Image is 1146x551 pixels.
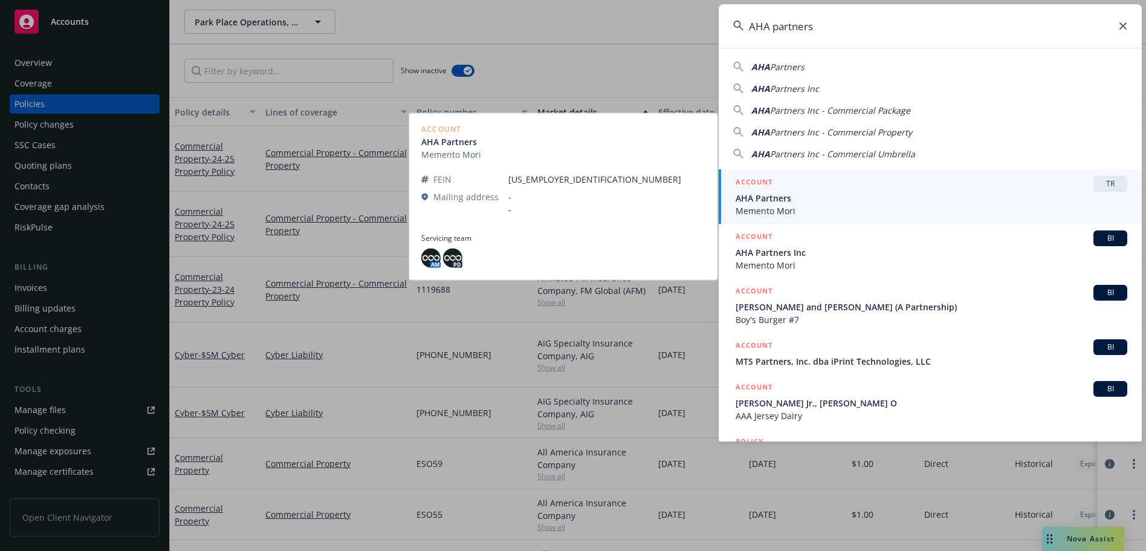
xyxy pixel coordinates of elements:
span: Partners [770,61,804,73]
a: ACCOUNTTRAHA PartnersMemento Mori [719,169,1142,224]
span: [PERSON_NAME] and [PERSON_NAME] (A Partnership) [736,301,1127,313]
span: AHA [751,105,770,116]
span: BI [1098,233,1122,244]
span: AHA Partners Inc [736,246,1127,259]
h5: ACCOUNT [736,176,772,191]
h5: ACCOUNT [736,285,772,299]
h5: POLICY [736,435,763,448]
a: ACCOUNTBI[PERSON_NAME] Jr., [PERSON_NAME] OAAA Jersey Dairy [719,374,1142,429]
input: Search... [719,4,1142,48]
span: Partners Inc [770,83,819,94]
span: BI [1098,383,1122,394]
a: POLICY [719,429,1142,481]
span: TR [1098,178,1122,189]
span: MTS Partners, Inc. dba iPrint Technologies, LLC [736,355,1127,368]
a: ACCOUNTBIAHA Partners IncMemento Mori [719,224,1142,278]
span: AAA Jersey Dairy [736,409,1127,422]
a: ACCOUNTBI[PERSON_NAME] and [PERSON_NAME] (A Partnership)Boy's Burger #7 [719,278,1142,333]
span: Partners Inc - Commercial Umbrella [770,148,915,160]
span: Partners Inc - Commercial Property [770,126,912,138]
span: AHA [751,148,770,160]
h5: ACCOUNT [736,339,772,354]
span: AHA [751,83,770,94]
span: Partners Inc - Commercial Package [770,105,910,116]
span: BI [1098,342,1122,353]
span: BI [1098,287,1122,298]
h5: ACCOUNT [736,381,772,396]
span: AHA [751,61,770,73]
span: Boy's Burger #7 [736,313,1127,326]
h5: ACCOUNT [736,230,772,245]
span: AHA Partners [736,192,1127,204]
span: [PERSON_NAME] Jr., [PERSON_NAME] O [736,397,1127,409]
span: Memento Mori [736,259,1127,272]
span: Memento Mori [736,204,1127,217]
a: ACCOUNTBIMTS Partners, Inc. dba iPrint Technologies, LLC [719,333,1142,374]
span: AHA [751,126,770,138]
